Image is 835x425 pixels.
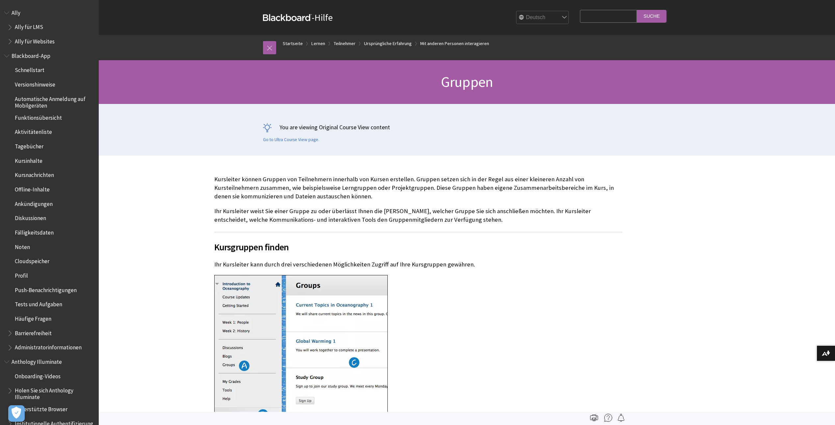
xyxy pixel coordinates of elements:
input: Suche [637,10,666,23]
span: Schnellstart [15,65,44,74]
button: Präferenzen öffnen [8,405,25,422]
a: Go to Ultra Course View page. [263,137,319,143]
span: Funktionsübersicht [15,112,62,121]
span: Anthology Illuminate [12,356,62,365]
span: Automatische Anmeldung auf Mobilgeräten [15,93,94,109]
span: Kursnachrichten [15,170,54,179]
span: Cloudspeicher [15,256,49,265]
span: Tests und Aufgaben [15,299,62,308]
nav: Book outline for Anthology Ally Help [4,7,95,47]
h2: Kursgruppen finden [214,232,622,254]
span: Diskussionen [15,213,46,222]
span: Onboarding-Videos [15,371,61,380]
img: Print [590,414,598,422]
span: Ally für Websites [15,36,55,45]
span: Ankündigungen [15,198,53,207]
span: Kursinhalte [15,155,42,164]
p: Kursleiter können Gruppen von Teilnehmern innerhalb von Kursen erstellen. Gruppen setzen sich in ... [214,175,622,201]
span: Noten [15,241,30,250]
a: Lernen [311,39,325,48]
a: Startseite [283,39,303,48]
img: Follow this page [617,414,625,422]
span: Unterstützte Browser [15,404,67,413]
select: Site Language Selector [516,11,569,24]
span: Versionshinweise [15,79,55,88]
span: Profil [15,270,28,279]
p: Ihr Kursleiter kann durch drei verschiedenen Möglichkeiten Zugriff auf Ihre Kursgruppen gewähren. [214,260,622,269]
span: Aktivitätenliste [15,127,52,136]
span: Häufige Fragen [15,313,51,322]
p: Ihr Kursleiter weist Sie einer Gruppe zu oder überlässt Ihnen die [PERSON_NAME], welcher Gruppe S... [214,207,622,224]
span: Tagebücher [15,141,43,150]
span: Barrierefreiheit [15,328,52,337]
a: Ursprüngliche Erfahrung [364,39,412,48]
nav: Book outline for Blackboard App Help [4,50,95,353]
span: Fälligkeitsdaten [15,227,54,236]
span: Ally [12,7,20,16]
a: Teilnehmer [334,39,355,48]
span: Holen Sie sich Anthology Illuminate [15,385,94,401]
span: Offline-Inhalte [15,184,50,193]
span: Gruppen [441,73,493,91]
span: Ally für LMS [15,22,43,31]
p: You are viewing Original Course View content [263,123,671,131]
span: Push-Benachrichtigungen [15,285,77,293]
span: Blackboard-App [12,50,50,59]
span: Administratorinformationen [15,342,82,351]
strong: Blackboard [263,14,312,21]
a: Mit anderen Personen interagieren [420,39,489,48]
img: More help [604,414,612,422]
a: Blackboard-Hilfe [263,12,333,23]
